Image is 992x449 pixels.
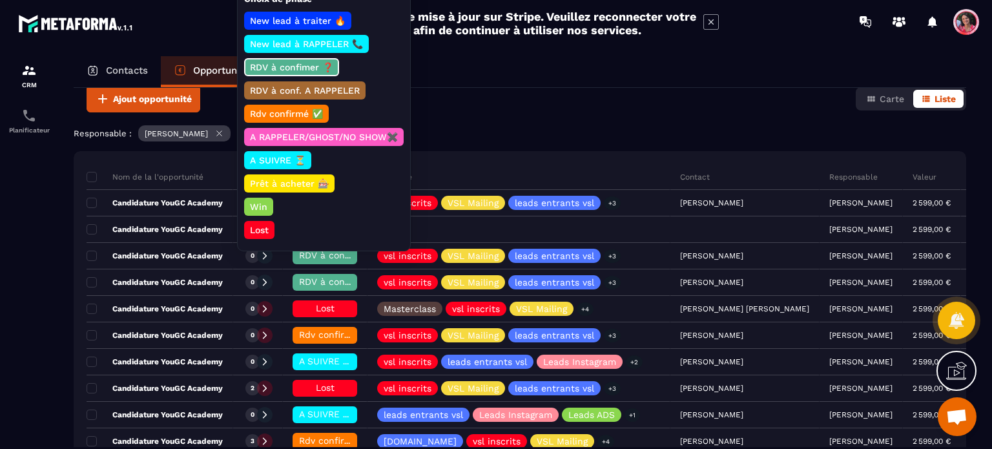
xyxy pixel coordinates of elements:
[913,225,951,234] p: 2 599,00 €
[145,129,208,138] p: [PERSON_NAME]
[3,127,55,134] p: Planificateur
[829,331,893,340] p: [PERSON_NAME]
[3,98,55,143] a: schedulerschedulerPlanificateur
[384,331,431,340] p: vsl inscrits
[21,63,37,78] img: formation
[248,107,325,120] p: Rdv confirmé ✅
[251,437,254,446] p: 3
[87,85,200,112] button: Ajout opportunité
[577,302,594,316] p: +4
[604,382,621,395] p: +3
[87,410,223,420] p: Candidature YouGC Academy
[87,304,223,314] p: Candidature YouGC Academy
[384,357,431,366] p: vsl inscrits
[87,330,223,340] p: Candidature YouGC Academy
[248,14,347,27] p: New lead à traiter 🔥
[913,278,951,287] p: 2 599,00 €
[113,92,192,105] span: Ajout opportunité
[913,437,951,446] p: 2 599,00 €
[251,410,254,419] p: 0
[829,437,893,446] p: [PERSON_NAME]
[248,154,307,167] p: A SUIVRE ⏳
[251,304,254,313] p: 0
[251,331,254,340] p: 0
[913,90,964,108] button: Liste
[604,249,621,263] p: +3
[829,251,893,260] p: [PERSON_NAME]
[452,304,500,313] p: vsl inscrits
[3,81,55,89] p: CRM
[448,251,499,260] p: VSL Mailing
[473,437,521,446] p: vsl inscrits
[479,410,552,419] p: Leads Instagram
[913,357,951,366] p: 2 599,00 €
[448,278,499,287] p: VSL Mailing
[248,177,331,190] p: Prêt à acheter 🎰
[935,94,956,104] span: Liste
[248,131,400,143] p: A RAPPELER/GHOST/NO SHOW✖️
[880,94,904,104] span: Carte
[384,437,457,446] p: [DOMAIN_NAME]
[516,304,567,313] p: VSL Mailing
[829,357,893,366] p: [PERSON_NAME]
[87,198,223,208] p: Candidature YouGC Academy
[515,384,594,393] p: leads entrants vsl
[913,304,951,313] p: 2 599,00 €
[384,384,431,393] p: vsl inscrits
[248,224,271,236] p: Lost
[248,200,269,213] p: Win
[251,357,254,366] p: 0
[299,435,372,446] span: Rdv confirmé ✅
[251,384,254,393] p: 2
[248,37,365,50] p: New lead à RAPPELER 📞
[87,357,223,367] p: Candidature YouGC Academy
[384,304,436,313] p: Masterclass
[913,384,951,393] p: 2 599,00 €
[18,12,134,35] img: logo
[299,356,354,366] span: A SUIVRE ⏳
[3,53,55,98] a: formationformationCRM
[299,277,382,287] span: RDV à confimer ❓
[87,277,223,287] p: Candidature YouGC Academy
[625,408,640,422] p: +1
[87,224,223,235] p: Candidature YouGC Academy
[248,61,335,74] p: RDV à confimer ❓
[858,90,912,108] button: Carte
[299,329,372,340] span: Rdv confirmé ✅
[829,410,893,419] p: [PERSON_NAME]
[829,384,893,393] p: [PERSON_NAME]
[193,65,254,76] p: Opportunités
[448,198,499,207] p: VSL Mailing
[299,250,382,260] span: RDV à confimer ❓
[316,382,335,393] span: Lost
[515,251,594,260] p: leads entrants vsl
[299,409,354,419] span: A SUIVRE ⏳
[74,129,132,138] p: Responsable :
[248,84,362,97] p: RDV à conf. A RAPPELER
[829,278,893,287] p: [PERSON_NAME]
[913,251,951,260] p: 2 599,00 €
[913,410,951,419] p: 2 599,00 €
[384,278,431,287] p: vsl inscrits
[515,198,594,207] p: leads entrants vsl
[87,251,223,261] p: Candidature YouGC Academy
[384,410,463,419] p: leads entrants vsl
[273,10,697,37] h2: Nous avons effectué une mise à jour sur Stripe. Veuillez reconnecter votre compte Stripe afin de ...
[680,172,710,182] p: Contact
[251,251,254,260] p: 0
[316,303,335,313] span: Lost
[604,276,621,289] p: +3
[74,56,161,87] a: Contacts
[597,435,614,448] p: +4
[87,436,223,446] p: Candidature YouGC Academy
[829,172,878,182] p: Responsable
[604,329,621,342] p: +3
[87,172,203,182] p: Nom de la l'opportunité
[568,410,615,419] p: Leads ADS
[87,383,223,393] p: Candidature YouGC Academy
[829,304,893,313] p: [PERSON_NAME]
[161,56,267,87] a: Opportunités
[913,331,951,340] p: 2 599,00 €
[384,251,431,260] p: vsl inscrits
[448,384,499,393] p: VSL Mailing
